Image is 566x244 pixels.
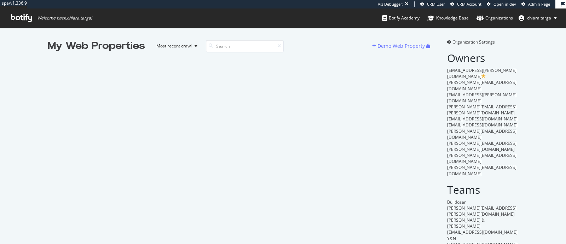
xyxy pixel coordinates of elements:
span: [EMAIL_ADDRESS][PERSON_NAME][DOMAIN_NAME] [447,67,516,79]
a: Botify Academy [382,8,420,28]
span: Organization Settings [452,39,495,45]
div: My Web Properties [48,39,145,53]
span: [PERSON_NAME][EMAIL_ADDRESS][DOMAIN_NAME] [447,128,516,140]
span: chiara.targa [527,15,551,21]
div: Bulldozer [447,199,518,205]
span: [PERSON_NAME][EMAIL_ADDRESS][DOMAIN_NAME] [447,79,516,91]
span: [PERSON_NAME][EMAIL_ADDRESS][DOMAIN_NAME] [447,152,516,164]
a: Organizations [477,8,513,28]
span: [EMAIL_ADDRESS][PERSON_NAME][DOMAIN_NAME] [447,92,516,104]
span: CRM User [427,1,445,7]
span: [EMAIL_ADDRESS][DOMAIN_NAME] [447,122,518,128]
a: Admin Page [521,1,550,7]
span: [PERSON_NAME][EMAIL_ADDRESS][PERSON_NAME][DOMAIN_NAME] [447,205,516,217]
span: [PERSON_NAME][EMAIL_ADDRESS][DOMAIN_NAME] [447,164,516,176]
h2: Teams [447,184,518,195]
a: CRM User [420,1,445,7]
h2: Owners [447,52,518,64]
span: CRM Account [457,1,481,7]
div: Knowledge Base [427,15,469,22]
a: Knowledge Base [427,8,469,28]
div: Most recent crawl [156,44,192,48]
span: Welcome back, chiara.targa ! [37,15,92,21]
span: Admin Page [528,1,550,7]
div: Organizations [477,15,513,22]
span: [EMAIL_ADDRESS][DOMAIN_NAME] [447,229,518,235]
div: Viz Debugger: [378,1,403,7]
div: Y&N [447,236,518,242]
div: Botify Academy [382,15,420,22]
span: Open in dev [493,1,516,7]
button: chiara.targa [513,12,562,24]
div: [PERSON_NAME] & [PERSON_NAME] [447,217,518,229]
span: [PERSON_NAME][EMAIL_ADDRESS][PERSON_NAME][DOMAIN_NAME] [447,140,516,152]
a: Open in dev [487,1,516,7]
span: [EMAIL_ADDRESS][DOMAIN_NAME] [447,116,518,122]
a: Demo Web Property [372,43,426,49]
a: CRM Account [450,1,481,7]
input: Search [206,40,284,52]
div: Demo Web Property [377,42,425,50]
span: [PERSON_NAME][EMAIL_ADDRESS][PERSON_NAME][DOMAIN_NAME] [447,104,516,116]
button: Demo Web Property [372,40,426,52]
button: Most recent crawl [151,40,200,52]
